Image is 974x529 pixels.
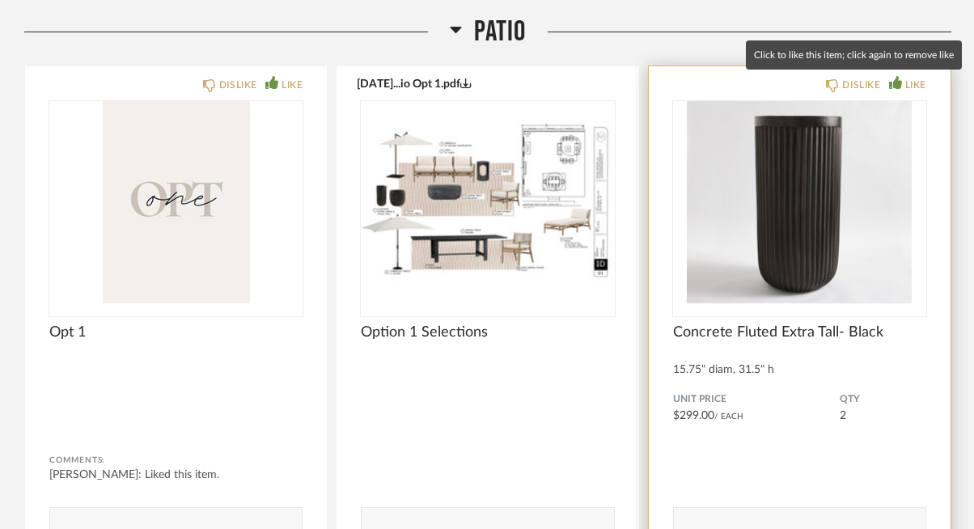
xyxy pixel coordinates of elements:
div: Comments: [49,452,303,468]
div: 15.75" diam, 31.5" h [673,363,926,377]
span: Unit Price [673,393,840,406]
span: / Each [714,413,743,421]
div: [PERSON_NAME]: Liked this item. [49,467,303,483]
div: 0 [673,101,926,303]
span: Opt 1 [49,324,303,341]
span: Option 1 Selections [361,324,614,341]
div: LIKE [282,77,303,93]
span: 2 [840,410,846,421]
span: Concrete Fluted Extra Tall- Black [673,324,926,341]
img: undefined [361,101,614,303]
img: undefined [49,101,303,303]
div: 0 [361,101,614,303]
div: DISLIKE [842,77,880,93]
button: [DATE]...io Opt 1.pdf [357,77,472,90]
div: LIKE [905,77,926,93]
div: 0 [49,101,303,303]
span: $299.00 [673,410,714,421]
div: DISLIKE [219,77,257,93]
span: Patio [474,15,526,49]
span: QTY [840,393,926,406]
img: undefined [673,101,926,303]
